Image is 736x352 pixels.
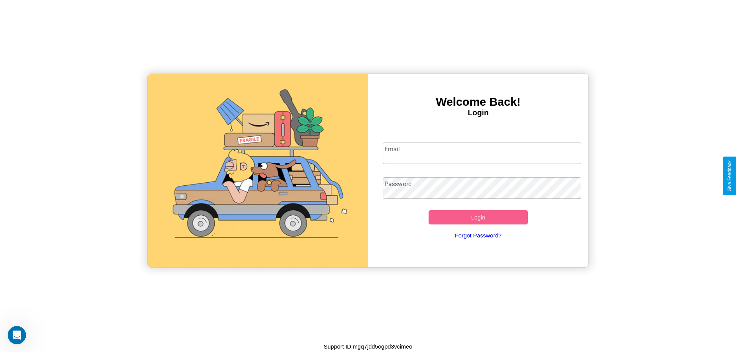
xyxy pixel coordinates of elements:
iframe: Intercom live chat [8,326,26,344]
button: Login [429,210,528,224]
h4: Login [368,108,588,117]
h3: Welcome Back! [368,95,588,108]
p: Support ID: mgq7jdd5ogpd3vcimeo [324,341,412,352]
a: Forgot Password? [379,224,578,246]
img: gif [148,74,368,267]
div: Give Feedback [727,160,732,192]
